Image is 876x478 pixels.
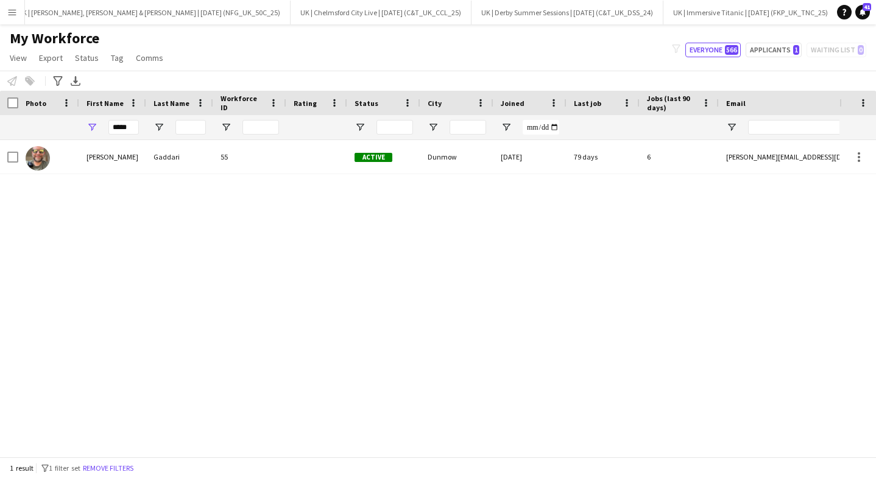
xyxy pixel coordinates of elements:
[10,52,27,63] span: View
[39,52,63,63] span: Export
[793,45,799,55] span: 1
[111,52,124,63] span: Tag
[221,94,264,112] span: Workforce ID
[294,99,317,108] span: Rating
[640,140,719,174] div: 6
[863,3,871,11] span: 41
[355,122,366,133] button: Open Filter Menu
[472,1,663,24] button: UK | Derby Summer Sessions | [DATE] (C&T_UK_DSS_24)
[291,1,472,24] button: UK | Chelmsford City Live | [DATE] (C&T_UK_CCL_25)
[685,43,741,57] button: Everyone566
[855,5,870,19] a: 41
[647,94,697,112] span: Jobs (last 90 days)
[725,45,738,55] span: 566
[87,99,124,108] span: First Name
[154,122,164,133] button: Open Filter Menu
[726,122,737,133] button: Open Filter Menu
[146,140,213,174] div: Gaddari
[428,99,442,108] span: City
[26,146,50,170] img: Paolo Gaddari
[8,1,291,24] button: UK | [PERSON_NAME], [PERSON_NAME] & [PERSON_NAME] | [DATE] (NFG_UK_50C_25)
[26,99,46,108] span: Photo
[221,122,231,133] button: Open Filter Menu
[213,140,286,174] div: 55
[51,74,65,88] app-action-btn: Advanced filters
[87,122,97,133] button: Open Filter Menu
[79,140,146,174] div: [PERSON_NAME]
[428,122,439,133] button: Open Filter Menu
[450,120,486,135] input: City Filter Input
[106,50,129,66] a: Tag
[70,50,104,66] a: Status
[34,50,68,66] a: Export
[175,120,206,135] input: Last Name Filter Input
[10,29,99,47] span: My Workforce
[574,99,601,108] span: Last job
[746,43,802,57] button: Applicants1
[355,153,392,162] span: Active
[523,120,559,135] input: Joined Filter Input
[376,120,413,135] input: Status Filter Input
[154,99,189,108] span: Last Name
[5,50,32,66] a: View
[501,99,525,108] span: Joined
[68,74,83,88] app-action-btn: Export XLSX
[108,120,139,135] input: First Name Filter Input
[567,140,640,174] div: 79 days
[355,99,378,108] span: Status
[663,1,838,24] button: UK | Immersive Titanic | [DATE] (FKP_UK_TNC_25)
[726,99,746,108] span: Email
[242,120,279,135] input: Workforce ID Filter Input
[49,463,80,473] span: 1 filter set
[420,140,493,174] div: Dunmow
[501,122,512,133] button: Open Filter Menu
[131,50,168,66] a: Comms
[136,52,163,63] span: Comms
[80,462,136,475] button: Remove filters
[75,52,99,63] span: Status
[493,140,567,174] div: [DATE]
